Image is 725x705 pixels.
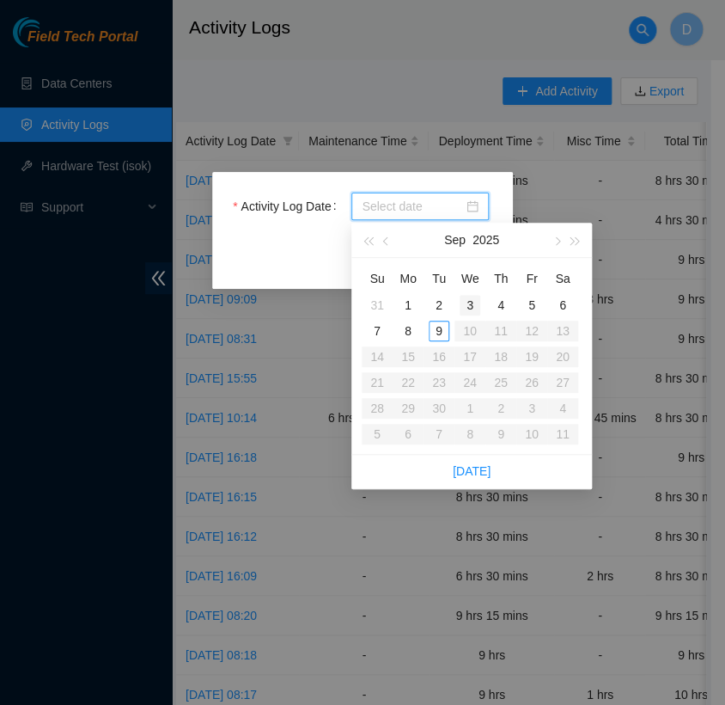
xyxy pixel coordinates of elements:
[423,265,454,292] th: Tu
[423,318,454,344] td: 2025-09-09
[398,295,418,316] div: 1
[485,292,516,318] td: 2025-09-04
[362,265,393,292] th: Su
[516,265,547,292] th: Fr
[393,265,423,292] th: Mo
[454,265,485,292] th: We
[429,295,449,316] div: 2
[362,318,393,344] td: 2025-09-07
[485,265,516,292] th: Th
[398,321,418,341] div: 8
[362,197,463,216] input: Activity Log Date
[393,318,423,344] td: 2025-09-08
[393,292,423,318] td: 2025-09-01
[472,223,499,257] button: 2025
[362,292,393,318] td: 2025-08-31
[490,295,511,316] div: 4
[516,292,547,318] td: 2025-09-05
[453,464,490,478] a: [DATE]
[547,265,578,292] th: Sa
[367,321,387,341] div: 7
[454,292,485,318] td: 2025-09-03
[552,295,573,316] div: 6
[444,223,466,257] button: Sep
[521,295,542,316] div: 5
[367,295,387,316] div: 31
[547,292,578,318] td: 2025-09-06
[460,295,480,316] div: 3
[429,321,449,341] div: 9
[423,292,454,318] td: 2025-09-02
[233,193,343,220] label: Activity Log Date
